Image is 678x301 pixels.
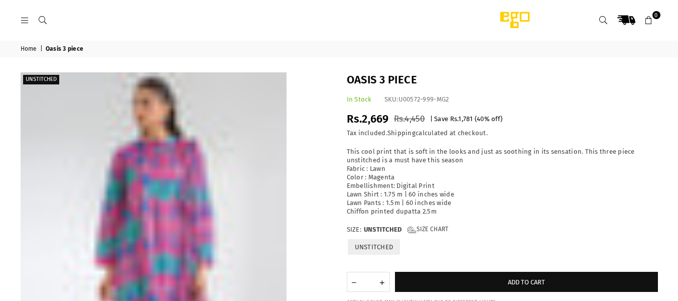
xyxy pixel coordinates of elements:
[475,115,502,123] span: ( % off)
[387,129,416,137] a: Shipping
[472,10,558,30] img: Ego
[347,238,401,256] label: UNSTITCHED
[477,115,484,123] span: 40
[595,11,613,29] a: Search
[364,226,402,234] span: UNSTITCHED
[347,226,658,234] label: Size:
[450,115,473,123] span: Rs.1,781
[16,16,34,24] a: Menu
[34,16,52,24] a: Search
[640,11,658,29] a: 0
[347,95,372,103] span: In Stock
[347,272,390,292] quantity-input: Quantity
[347,148,658,216] div: This cool print that is soft in the looks and just as soothing in its sensation. This three piece...
[508,278,545,286] span: Add to cart
[398,95,449,103] span: U00572-999-MG2
[40,45,44,53] span: |
[347,72,658,88] h1: Oasis 3 piece
[652,11,660,19] span: 0
[434,115,448,123] span: Save
[408,226,448,234] a: Size Chart
[347,112,389,126] span: Rs.2,669
[21,45,39,53] a: Home
[384,95,449,104] div: SKU:
[23,75,59,84] label: Unstitched
[46,45,85,53] span: Oasis 3 piece
[347,129,658,138] div: Tax included. calculated at checkout.
[13,41,665,57] nav: breadcrumbs
[395,272,658,292] button: Add to cart
[394,114,425,124] span: Rs.4,450
[430,115,433,123] span: |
